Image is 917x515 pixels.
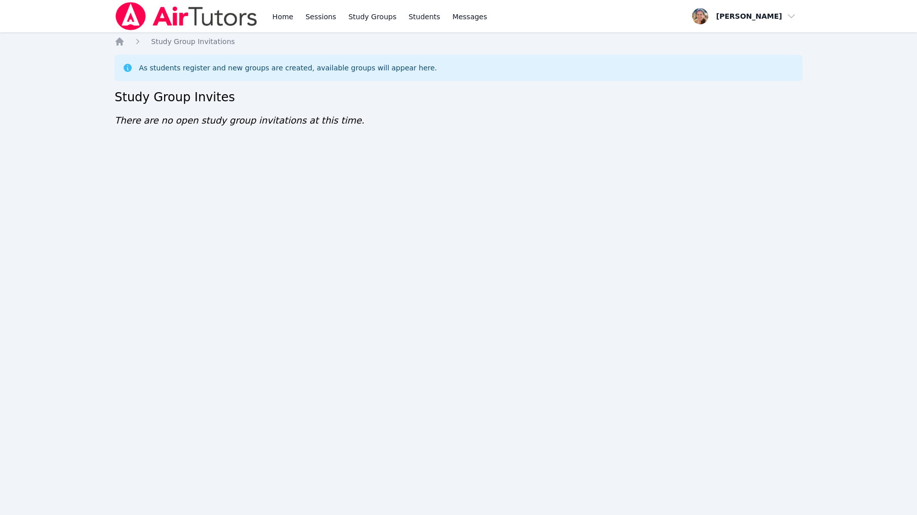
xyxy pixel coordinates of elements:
a: Study Group Invitations [151,36,235,47]
img: Air Tutors [114,2,258,30]
div: As students register and new groups are created, available groups will appear here. [139,63,437,73]
span: There are no open study group invitations at this time. [114,115,364,126]
h2: Study Group Invites [114,89,803,105]
span: Study Group Invitations [151,37,235,46]
nav: Breadcrumb [114,36,803,47]
span: Messages [452,12,487,22]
